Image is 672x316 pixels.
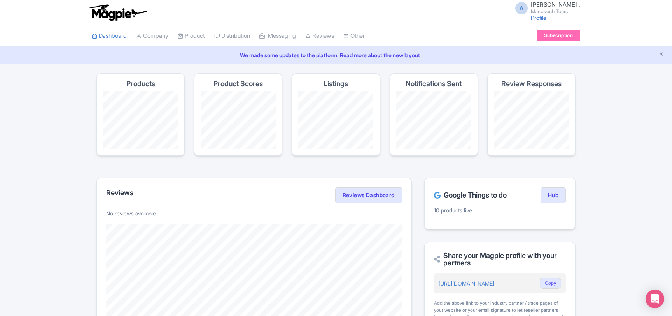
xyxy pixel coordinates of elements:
[88,4,148,21] img: logo-ab69f6fb50320c5b225c76a69d11143b.png
[434,191,507,199] h2: Google Things to do
[178,25,205,47] a: Product
[531,1,580,8] span: [PERSON_NAME] .
[434,206,566,214] p: 10 products live
[531,14,546,21] a: Profile
[259,25,296,47] a: Messaging
[324,80,348,88] h4: Listings
[658,50,664,59] button: Close announcement
[126,80,155,88] h4: Products
[214,25,250,47] a: Distribution
[5,51,667,59] a: We made some updates to the platform. Read more about the new layout
[439,280,494,287] a: [URL][DOMAIN_NAME]
[92,25,127,47] a: Dashboard
[646,290,664,308] div: Open Intercom Messenger
[343,25,365,47] a: Other
[537,30,580,41] a: Subscription
[540,278,561,289] button: Copy
[434,252,566,267] h2: Share your Magpie profile with your partners
[531,9,580,14] small: Marrakech Tours
[511,2,580,14] a: A [PERSON_NAME] . Marrakech Tours
[515,2,528,14] span: A
[406,80,462,88] h4: Notifications Sent
[213,80,263,88] h4: Product Scores
[106,189,133,197] h2: Reviews
[541,187,566,203] a: Hub
[501,80,562,88] h4: Review Responses
[106,209,402,217] p: No reviews available
[335,187,402,203] a: Reviews Dashboard
[136,25,168,47] a: Company
[305,25,334,47] a: Reviews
